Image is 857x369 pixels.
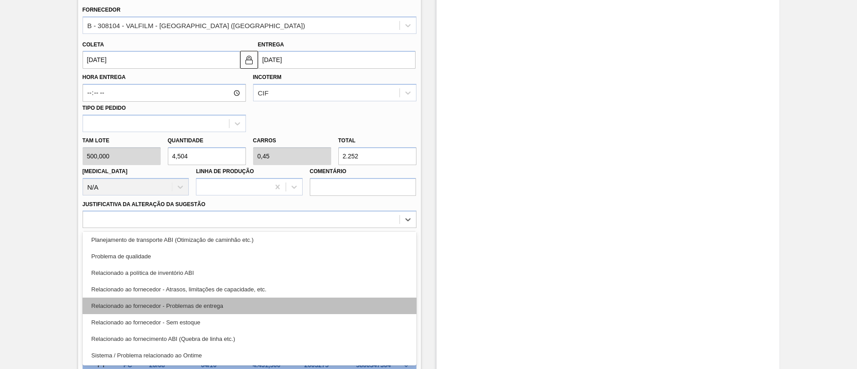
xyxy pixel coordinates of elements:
label: Justificativa da Alteração da Sugestão [83,201,206,207]
label: Fornecedor [83,7,121,13]
div: Relacionado ao fornecedor - Problemas de entrega [83,298,416,314]
label: Observações [83,230,416,243]
div: B - 308104 - VALFILM - [GEOGRAPHIC_DATA] ([GEOGRAPHIC_DATA]) [87,21,305,29]
label: Carros [253,137,276,144]
label: Entrega [258,41,284,48]
button: locked [240,51,258,69]
div: Relacionado ao fornecedor - Atrasos, limitações de capacidade, etc. [83,281,416,298]
label: Quantidade [168,137,204,144]
label: Comentário [310,165,416,178]
div: CIF [258,89,269,97]
label: Tam lote [83,134,161,147]
div: Sistema / Problema relacionado ao Ontime [83,347,416,364]
div: Relacionado a política de inventório ABI [83,265,416,281]
div: Relacionado ao fornecimento ABI (Quebra de linha etc.) [83,331,416,347]
label: Coleta [83,41,104,48]
label: [MEDICAL_DATA] [83,168,128,174]
input: dd/mm/yyyy [258,51,416,69]
input: dd/mm/yyyy [83,51,240,69]
label: Linha de Produção [196,168,254,174]
label: Tipo de pedido [83,105,126,111]
label: Hora Entrega [83,71,246,84]
img: locked [244,54,254,65]
div: Planejamento de transporte ABI (Otimização de caminhão etc.) [83,232,416,248]
label: Total [338,137,356,144]
label: Incoterm [253,74,282,80]
div: Relacionado ao fornecedor - Sem estoque [83,314,416,331]
div: Problema de qualidade [83,248,416,265]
